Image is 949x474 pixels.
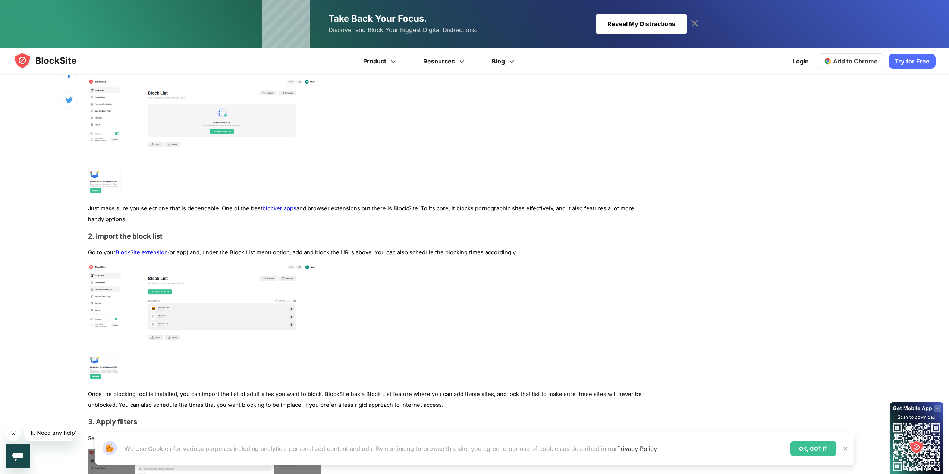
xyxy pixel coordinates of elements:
[818,53,884,69] a: Add to Chrome
[824,57,832,65] img: chrome-icon.svg
[13,51,91,69] img: blocksite-icon.5d769676.svg
[88,264,321,380] img: AD_4nXdcwCwCpbFbFmBhSGaQSiVUZ961COASdMStNitD95fazKRMTzz0JR1SOGbSAFNgOW62Sgwc2P3AoKVVZD971CmzPYg_U...
[88,78,321,194] img: AD_4nXctl_AQbnNxe9MR3S4q8hjyavJ9rsy3mV7faoPr-oAteTbXoPKIepKyYF0jeMSgdjJbGPqliIkWBcrbR_QWg4TifIVdr...
[889,54,936,69] a: Try for Free
[833,57,878,65] span: Add to Chrome
[411,48,479,75] a: Resources
[790,441,836,456] div: OK, GOT IT
[24,425,76,441] iframe: Message from company
[617,445,657,452] a: Privacy Policy
[125,444,657,453] p: We Use Cookies for various purposes including analytics, personalized content and ads. By continu...
[842,446,848,452] img: Close
[329,13,427,24] span: Take Back Your Focus.
[596,14,687,34] div: Reveal My Distractions
[351,48,411,75] a: Product
[116,249,168,256] a: BlockSite extension
[88,389,642,411] p: Once the blocking tool is installed, you can import the list of adult sites you want to block. Bl...
[88,203,642,225] p: Just make sure you select one that is dependable. One of the best and browser extensions out ther...
[88,247,642,258] p: Go to your (or app) and, under the Block List menu option, add and block the URLs above. You can ...
[263,205,296,212] a: blocker apps
[329,25,478,35] span: Discover and Block Your Biggest Digital Distractions.
[6,426,21,441] iframe: Close message
[479,48,529,75] a: Blog
[6,444,30,468] iframe: Button to launch messaging window
[88,417,642,426] h3: 3. Apply filters
[788,52,813,70] a: Login
[88,232,642,241] h3: 2. Import the block list
[4,5,54,11] span: Hi. Need any help?
[840,444,850,453] button: Close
